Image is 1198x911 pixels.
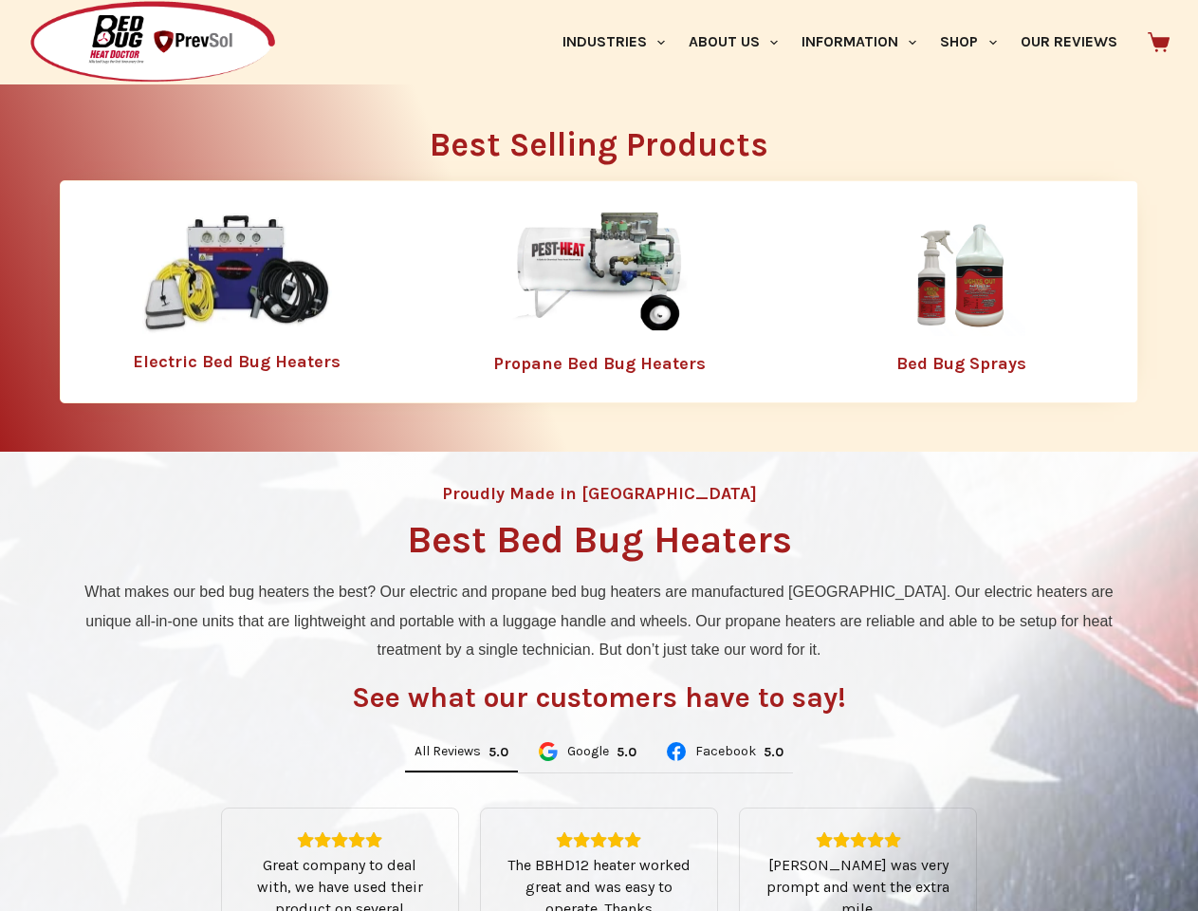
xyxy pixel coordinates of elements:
[488,744,508,760] div: Rating: 5.0 out of 5
[695,745,756,758] span: Facebook
[245,831,435,848] div: Rating: 5.0 out of 5
[69,578,1129,664] p: What makes our bed bug heaters the best? Our electric and propane bed bug heaters are manufacture...
[488,744,508,760] div: 5.0
[617,744,636,760] div: 5.0
[764,744,783,760] div: Rating: 5.0 out of 5
[493,353,706,374] a: Propane Bed Bug Heaters
[352,683,846,712] h3: See what our customers have to say!
[617,744,636,760] div: Rating: 5.0 out of 5
[442,485,757,502] h4: Proudly Made in [GEOGRAPHIC_DATA]
[407,521,792,559] h1: Best Bed Bug Heaters
[60,128,1138,161] h2: Best Selling Products
[764,744,783,760] div: 5.0
[415,745,481,758] span: All Reviews
[15,8,72,65] button: Open LiveChat chat widget
[567,745,609,758] span: Google
[896,353,1026,374] a: Bed Bug Sprays
[133,351,341,372] a: Electric Bed Bug Heaters
[763,831,953,848] div: Rating: 5.0 out of 5
[504,831,694,848] div: Rating: 5.0 out of 5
